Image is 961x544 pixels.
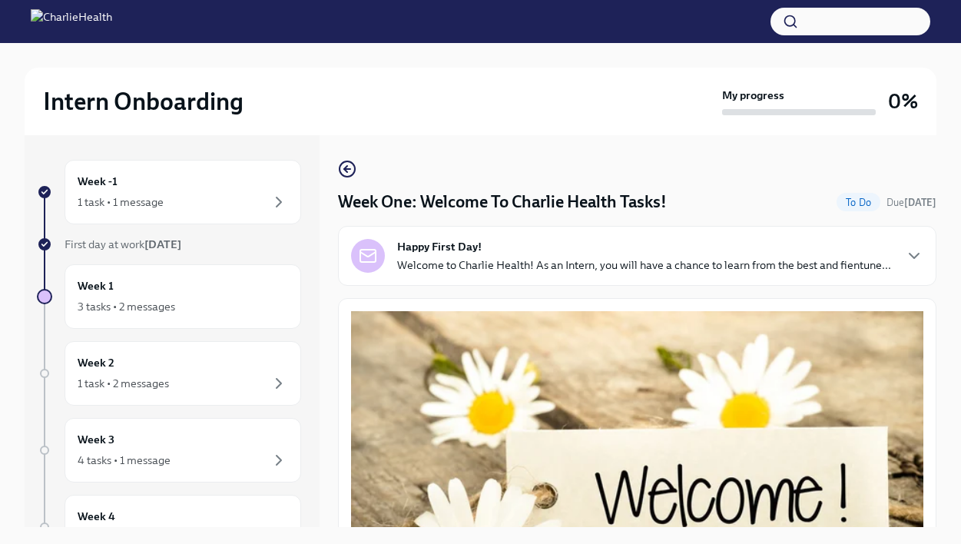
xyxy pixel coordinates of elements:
strong: [DATE] [904,197,936,208]
h6: Week 4 [78,508,115,525]
strong: My progress [722,88,784,103]
a: Week 13 tasks • 2 messages [37,264,301,329]
strong: Happy First Day! [397,239,482,254]
img: CharlieHealth [31,9,112,34]
a: Week 34 tasks • 1 message [37,418,301,483]
div: 1 task • 1 message [78,194,164,210]
h6: Week 3 [78,431,114,448]
span: First day at work [65,237,181,251]
p: Welcome to Charlie Health! As an Intern, you will have a chance to learn from the best and fientu... [397,257,891,273]
div: 1 task • 2 messages [78,376,169,391]
span: Due [886,197,936,208]
div: 3 tasks • 2 messages [78,299,175,314]
a: First day at work[DATE] [37,237,301,252]
h6: Week 1 [78,277,114,294]
span: To Do [837,197,880,208]
h6: Week -1 [78,173,118,190]
strong: [DATE] [144,237,181,251]
a: Week -11 task • 1 message [37,160,301,224]
a: Week 21 task • 2 messages [37,341,301,406]
span: September 9th, 2025 10:00 [886,195,936,210]
div: 4 tasks • 1 message [78,453,171,468]
h2: Intern Onboarding [43,86,244,117]
h4: Week One: Welcome To Charlie Health Tasks! [338,191,667,214]
h3: 0% [888,88,918,115]
h6: Week 2 [78,354,114,371]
